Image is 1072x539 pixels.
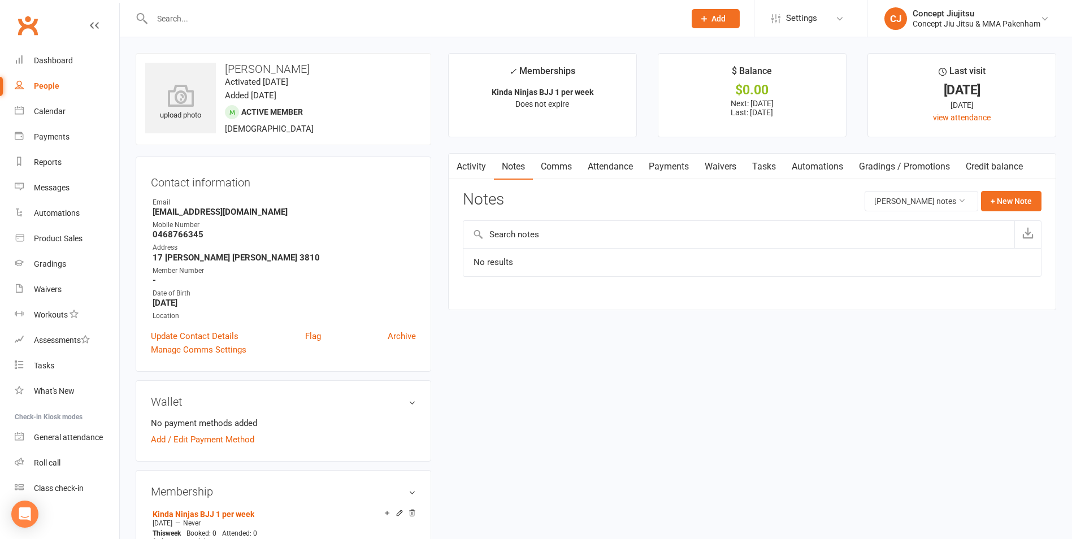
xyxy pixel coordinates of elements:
h3: Contact information [151,172,416,189]
span: [DATE] [153,519,172,527]
div: [DATE] [878,99,1045,111]
a: Gradings [15,251,119,277]
a: Clubworx [14,11,42,40]
div: Memberships [509,64,575,85]
a: Workouts [15,302,119,328]
a: Class kiosk mode [15,476,119,501]
a: Tasks [744,154,784,180]
a: Tasks [15,353,119,379]
strong: Kinda Ninjas BJJ 1 per week [492,88,593,97]
a: Update Contact Details [151,329,238,343]
input: Search notes [463,221,1014,248]
div: Dashboard [34,56,73,65]
div: CJ [884,7,907,30]
div: Waivers [34,285,62,294]
a: Product Sales [15,226,119,251]
div: $0.00 [669,84,836,96]
strong: 0468766345 [153,229,416,240]
span: Booked: 0 [186,529,216,537]
a: Automations [784,154,851,180]
div: Gradings [34,259,66,268]
div: Product Sales [34,234,83,243]
a: Archive [388,329,416,343]
strong: 17 [PERSON_NAME] [PERSON_NAME] 3810 [153,253,416,263]
div: Location [153,311,416,321]
a: Calendar [15,99,119,124]
h3: [PERSON_NAME] [145,63,422,75]
button: + New Note [981,191,1041,211]
div: People [34,81,59,90]
button: Add [692,9,740,28]
a: Flag [305,329,321,343]
div: Assessments [34,336,90,345]
span: Attended: 0 [222,529,257,537]
div: Reports [34,158,62,167]
input: Search... [149,11,677,27]
a: People [15,73,119,99]
span: This [153,529,166,537]
span: Add [711,14,726,23]
time: Added [DATE] [225,90,276,101]
h3: Membership [151,485,416,498]
div: Concept Jiujitsu [913,8,1040,19]
a: Payments [641,154,697,180]
strong: [EMAIL_ADDRESS][DOMAIN_NAME] [153,207,416,217]
div: Concept Jiu Jitsu & MMA Pakenham [913,19,1040,29]
div: week [150,529,184,537]
a: General attendance kiosk mode [15,425,119,450]
strong: [DATE] [153,298,416,308]
div: upload photo [145,84,216,121]
a: Manage Comms Settings [151,343,246,357]
div: Workouts [34,310,68,319]
div: Class check-in [34,484,84,493]
strong: - [153,275,416,285]
a: view attendance [933,113,991,122]
i: ✓ [509,66,517,77]
h3: Notes [463,191,504,211]
td: No results [463,248,1041,276]
a: Waivers [697,154,744,180]
div: Tasks [34,361,54,370]
div: Member Number [153,266,416,276]
div: Messages [34,183,70,192]
time: Activated [DATE] [225,77,288,87]
span: Settings [786,6,817,31]
a: Reports [15,150,119,175]
a: Comms [533,154,580,180]
a: Credit balance [958,154,1031,180]
a: Add / Edit Payment Method [151,433,254,446]
div: Automations [34,208,80,218]
a: Activity [449,154,494,180]
a: Roll call [15,450,119,476]
a: Payments [15,124,119,150]
a: Gradings / Promotions [851,154,958,180]
h3: Wallet [151,395,416,408]
a: Automations [15,201,119,226]
div: Date of Birth [153,288,416,299]
a: Waivers [15,277,119,302]
a: Kinda Ninjas BJJ 1 per week [153,510,254,519]
div: Roll call [34,458,60,467]
div: What's New [34,386,75,395]
div: Payments [34,132,70,141]
a: Attendance [580,154,641,180]
div: Address [153,242,416,253]
div: Open Intercom Messenger [11,501,38,528]
a: Dashboard [15,48,119,73]
div: Email [153,197,416,208]
div: Last visit [939,64,986,84]
span: Active member [241,107,303,116]
span: Does not expire [515,99,569,108]
a: What's New [15,379,119,404]
li: No payment methods added [151,416,416,430]
a: Messages [15,175,119,201]
span: Never [183,519,201,527]
div: General attendance [34,433,103,442]
p: Next: [DATE] Last: [DATE] [669,99,836,117]
div: — [150,519,416,528]
button: [PERSON_NAME] notes [865,191,978,211]
a: Assessments [15,328,119,353]
div: $ Balance [732,64,772,84]
span: [DEMOGRAPHIC_DATA] [225,124,314,134]
div: Calendar [34,107,66,116]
